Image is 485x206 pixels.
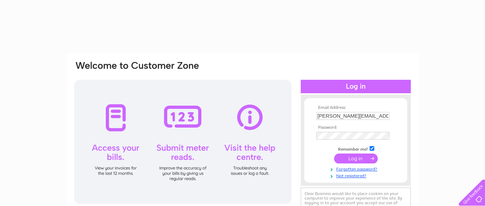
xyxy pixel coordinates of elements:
[315,105,397,110] th: Email Address:
[316,165,397,172] a: Forgotten password?
[315,125,397,130] th: Password:
[316,172,397,179] a: Not registered?
[334,154,378,163] input: Submit
[315,145,397,152] td: Remember me?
